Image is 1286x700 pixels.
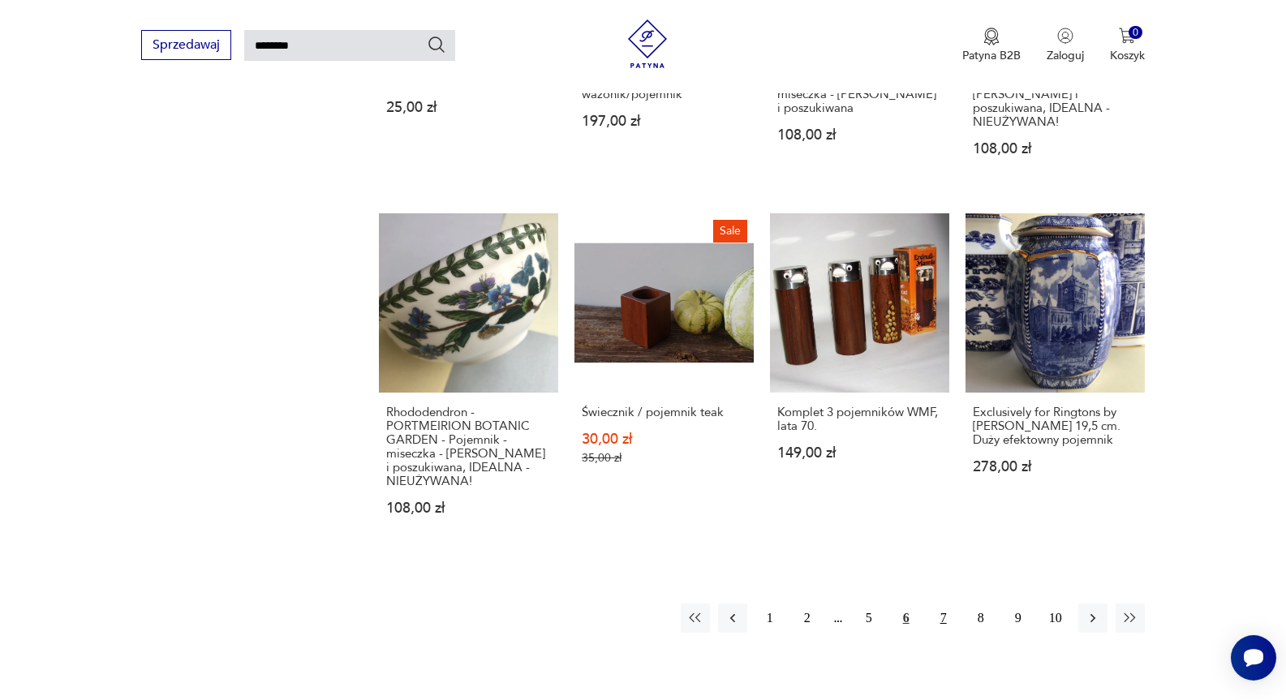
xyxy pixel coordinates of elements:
a: Ikona medaluPatyna B2B [962,28,1021,63]
a: Rhododendron - PORTMEIRION BOTANIC GARDEN - Pojemnik - miseczka - Markowa i poszukiwana, IDEALNA ... [379,213,558,547]
button: 10 [1041,603,1070,633]
h3: Speedwell - PORTMEIRION BOTANIC GARDEN - Pojemnik - miseczka ❀-[PERSON_NAME] i poszukiwana, IDEAL... [973,46,1138,129]
p: 25,00 zł [386,101,551,114]
button: 7 [929,603,958,633]
button: 8 [966,603,996,633]
p: 30,00 zł [582,432,746,446]
p: Koszyk [1110,48,1145,63]
h3: Rhododendron - PORTMEIRION BOTANIC GARDEN - Pojemnik - miseczka - [PERSON_NAME] i poszukiwana, ID... [386,406,551,488]
button: Zaloguj [1047,28,1084,63]
div: 0 [1129,26,1142,40]
button: 1 [755,603,785,633]
button: Sprzedawaj [141,30,231,60]
p: 108,00 zł [386,501,551,515]
a: SaleŚwiecznik / pojemnik teakŚwiecznik / pojemnik teak30,00 zł35,00 zł [574,213,754,547]
img: Ikona medalu [983,28,1000,45]
p: 197,00 zł [582,114,746,128]
p: 108,00 zł [777,128,942,142]
h3: Komplet 3 pojemników WMF, lata 70. [777,406,942,433]
h3: Exclusively for Ringtons by [PERSON_NAME] 19,5 cm. Duży efektowny pojemnik [973,406,1138,447]
img: Patyna - sklep z meblami i dekoracjami vintage [623,19,672,68]
a: Exclusively for Ringtons by Wade 19,5 cm. Duży efektowny pojemnikExclusively for Ringtons by [PER... [966,213,1145,547]
h3: Antique Chinese [PERSON_NAME]. Ponad 100-letni, ręcznie malowany wazonik/pojemnik [582,46,746,101]
img: Ikona koszyka [1119,28,1135,44]
a: Sprzedawaj [141,41,231,52]
button: 0Koszyk [1110,28,1145,63]
p: Patyna B2B [962,48,1021,63]
button: Szukaj [427,35,446,54]
p: Zaloguj [1047,48,1084,63]
button: 9 [1004,603,1033,633]
button: Patyna B2B [962,28,1021,63]
iframe: Smartsupp widget button [1231,635,1276,681]
h3: Świecznik / pojemnik teak [582,406,746,419]
p: 108,00 zł [973,142,1138,156]
button: 2 [793,603,822,633]
h3: Forget Me Not - PORTMEIRION BOTANIC GARDEN - Pojemnik - miseczka - [PERSON_NAME] i poszukiwana [777,46,942,115]
p: 149,00 zł [777,446,942,460]
button: 6 [892,603,921,633]
button: 5 [854,603,884,633]
p: 278,00 zł [973,460,1138,474]
a: Komplet 3 pojemników WMF, lata 70.Komplet 3 pojemników WMF, lata 70.149,00 zł [770,213,949,547]
p: 35,00 zł [582,451,746,465]
img: Ikonka użytkownika [1057,28,1073,44]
